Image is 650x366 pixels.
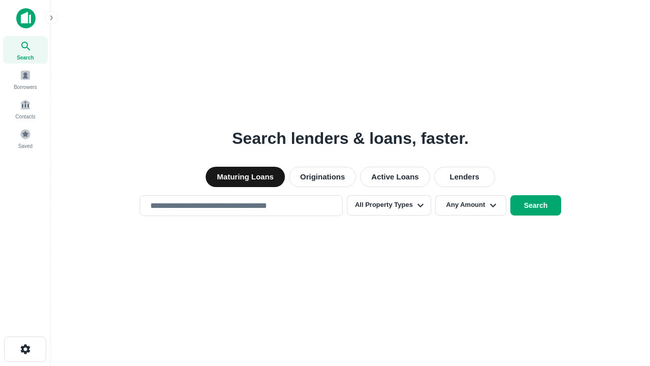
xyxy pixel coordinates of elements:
[345,195,433,216] button: All Property Types
[234,126,467,150] h3: Search lenders & loans, faster.
[363,167,434,187] button: Active Loans
[599,285,650,333] iframe: Chat Widget
[18,142,33,150] span: Saved
[3,125,48,152] a: Saved
[3,66,48,93] a: Borrowers
[203,167,284,187] button: Maturing Loans
[3,95,48,123] a: Contacts
[16,53,35,62] span: Search
[16,8,36,28] img: capitalize-icon.png
[437,195,508,216] button: Any Amount
[15,112,36,120] span: Contacts
[3,36,48,64] a: Search
[512,195,563,216] button: Search
[438,167,499,187] button: Lenders
[288,167,359,187] button: Originations
[13,83,38,91] span: Borrowers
